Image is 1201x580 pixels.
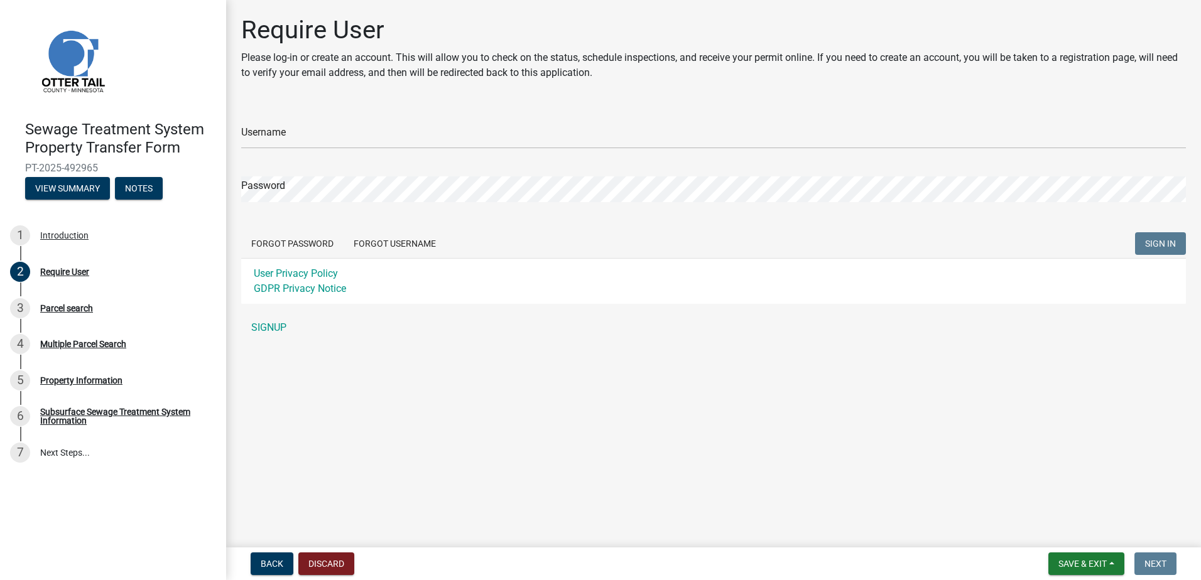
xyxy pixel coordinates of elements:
[25,162,201,174] span: PT-2025-492965
[241,50,1186,80] p: Please log-in or create an account. This will allow you to check on the status, schedule inspecti...
[241,232,344,255] button: Forgot Password
[1145,239,1176,249] span: SIGN IN
[298,552,354,575] button: Discard
[25,121,216,157] h4: Sewage Treatment System Property Transfer Form
[1048,552,1124,575] button: Save & Exit
[254,267,338,279] a: User Privacy Policy
[1058,559,1107,569] span: Save & Exit
[344,232,446,255] button: Forgot Username
[10,298,30,318] div: 3
[25,184,110,194] wm-modal-confirm: Summary
[25,177,110,200] button: View Summary
[40,267,89,276] div: Require User
[241,15,1186,45] h1: Require User
[241,315,1186,340] a: SIGNUP
[40,376,122,385] div: Property Information
[10,443,30,463] div: 7
[40,231,89,240] div: Introduction
[40,340,126,348] div: Multiple Parcel Search
[1134,552,1177,575] button: Next
[254,282,346,294] a: GDPR Privacy Notice
[261,559,283,569] span: Back
[115,184,163,194] wm-modal-confirm: Notes
[1144,559,1166,569] span: Next
[251,552,293,575] button: Back
[25,13,119,107] img: Otter Tail County, Minnesota
[40,304,93,313] div: Parcel search
[40,407,206,425] div: Subsurface Sewage Treatment System Information
[115,177,163,200] button: Notes
[10,225,30,245] div: 1
[10,262,30,282] div: 2
[1135,232,1186,255] button: SIGN IN
[10,370,30,390] div: 5
[10,334,30,354] div: 4
[10,406,30,426] div: 6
